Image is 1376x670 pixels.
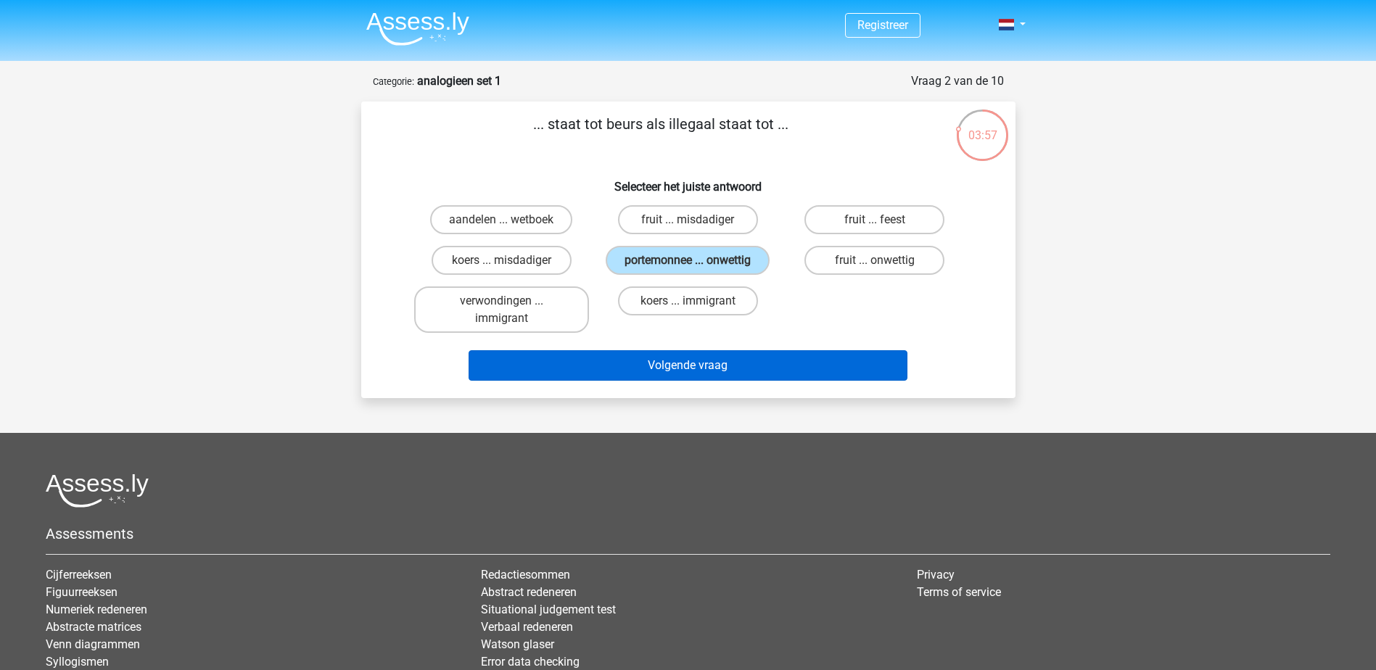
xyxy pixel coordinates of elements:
[481,620,573,634] a: Verbaal redeneren
[373,76,414,87] small: Categorie:
[481,603,616,616] a: Situational judgement test
[804,246,944,275] label: fruit ... onwettig
[414,286,589,333] label: verwondingen ... immigrant
[469,350,907,381] button: Volgende vraag
[618,205,758,234] label: fruit ... misdadiger
[384,168,992,194] h6: Selecteer het juiste antwoord
[46,655,109,669] a: Syllogismen
[384,113,938,157] p: ... staat tot beurs als illegaal staat tot ...
[46,473,149,508] img: Assessly logo
[46,525,1330,542] h5: Assessments
[481,585,577,599] a: Abstract redeneren
[46,603,147,616] a: Numeriek redeneren
[917,585,1001,599] a: Terms of service
[917,568,955,582] a: Privacy
[46,637,140,651] a: Venn diagrammen
[955,108,1010,144] div: 03:57
[911,73,1004,90] div: Vraag 2 van de 10
[46,568,112,582] a: Cijferreeksen
[46,620,141,634] a: Abstracte matrices
[618,286,758,315] label: koers ... immigrant
[417,74,501,88] strong: analogieen set 1
[46,585,118,599] a: Figuurreeksen
[606,246,770,275] label: portemonnee ... onwettig
[432,246,572,275] label: koers ... misdadiger
[481,637,554,651] a: Watson glaser
[430,205,572,234] label: aandelen ... wetboek
[804,205,944,234] label: fruit ... feest
[481,568,570,582] a: Redactiesommen
[857,18,908,32] a: Registreer
[366,12,469,46] img: Assessly
[481,655,580,669] a: Error data checking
